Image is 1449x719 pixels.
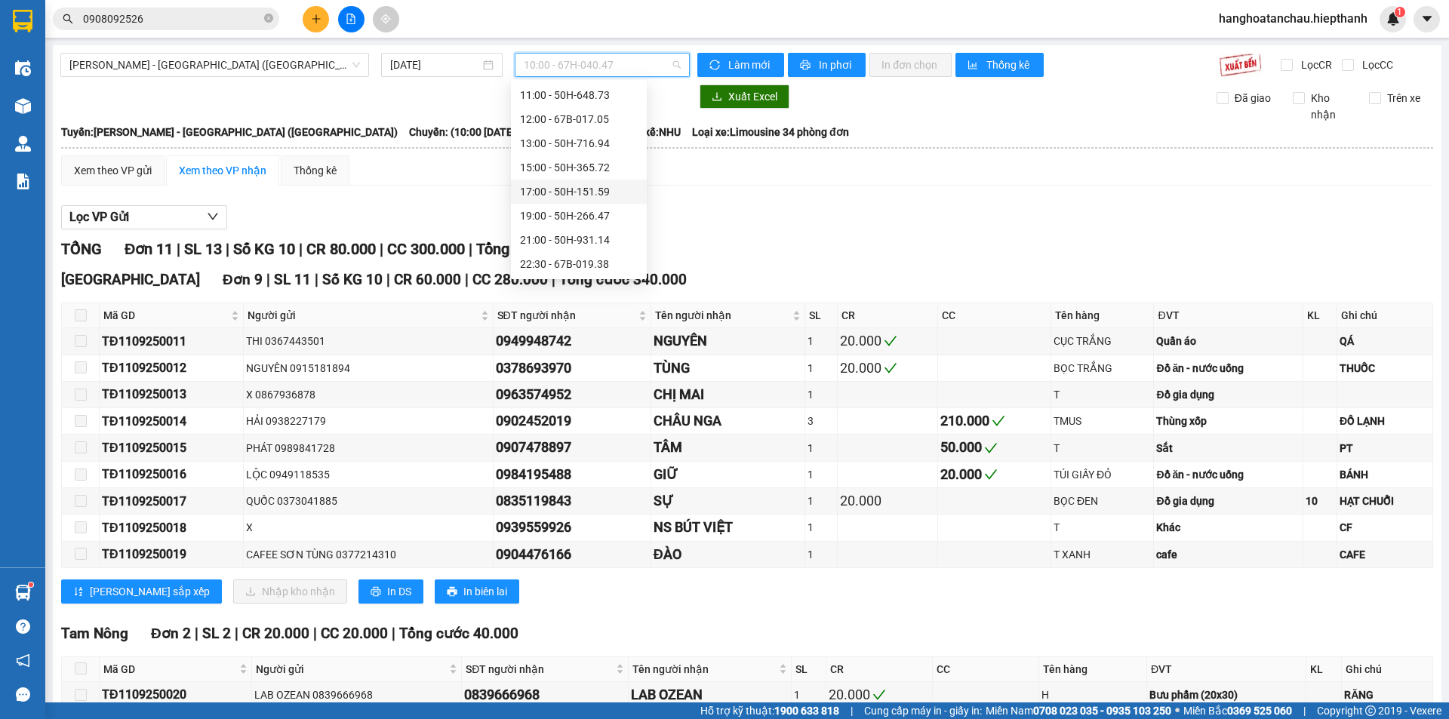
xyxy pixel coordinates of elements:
[69,207,129,226] span: Lọc VP Gửi
[184,240,222,258] span: SL 13
[13,10,32,32] img: logo-vxr
[313,625,317,642] span: |
[100,488,244,515] td: TĐ1109250017
[496,358,648,379] div: 0378693970
[380,240,383,258] span: |
[246,413,491,429] div: HẢI 0938227179
[1305,90,1358,123] span: Kho nhận
[48,12,173,103] b: Công Ty xe khách HIỆP THÀNH
[1054,333,1152,349] div: CỤC TRẮNG
[520,111,638,128] div: 12:00 - 67B-017.05
[409,124,519,140] span: Chuyến: (10:00 [DATE])
[315,271,318,288] span: |
[102,438,241,457] div: TĐ1109250015
[774,705,839,717] strong: 1900 633 818
[8,108,122,133] h2: TC1109250162
[496,384,648,405] div: 0963574952
[15,136,31,152] img: warehouse-icon
[1337,303,1433,328] th: Ghi chú
[1156,386,1300,403] div: Đồ gia dụng
[373,6,399,32] button: aim
[102,492,241,511] div: TĐ1109250017
[808,440,835,456] div: 1
[299,240,303,258] span: |
[520,159,638,176] div: 15:00 - 50H-365.72
[1340,546,1430,563] div: CAFE
[494,355,651,382] td: 0378693970
[61,240,102,258] span: TỔNG
[246,519,491,536] div: X
[654,410,802,432] div: CHÂU NGA
[102,685,249,704] div: TĐ1109250020
[1306,493,1334,509] div: 10
[226,240,229,258] span: |
[520,135,638,152] div: 13:00 - 50H-716.94
[651,515,805,541] td: NS BÚT VIỆT
[631,684,789,705] div: LAB OZEAN
[494,328,651,355] td: 0949948742
[264,14,273,23] span: close-circle
[346,14,356,24] span: file-add
[651,382,805,408] td: CHỊ MAI
[73,586,84,598] span: sort-ascending
[986,57,1032,73] span: Thống kê
[246,333,491,349] div: THI 0367443501
[386,271,390,288] span: |
[940,464,1048,485] div: 20.000
[1306,657,1343,682] th: KL
[233,579,347,604] button: downloadNhập kho nhận
[472,271,548,288] span: CC 280.000
[1344,687,1430,703] div: RĂNG
[496,410,648,432] div: 0902452019
[1340,360,1430,376] div: THUỐC
[1340,413,1430,429] div: ĐỒ LẠNH
[246,493,491,509] div: QUỐC 0373041885
[392,625,395,642] span: |
[1054,519,1152,536] div: T
[1340,440,1430,456] div: PT
[700,702,839,719] span: Hỗ trợ kỹ thuật:
[496,490,648,512] div: 0835119843
[16,687,30,702] span: message
[938,303,1051,328] th: CC
[654,544,802,565] div: ĐÀO
[1156,546,1300,563] div: cafe
[851,702,853,719] span: |
[248,307,478,324] span: Người gửi
[380,14,391,24] span: aim
[494,515,651,541] td: 0939559926
[61,126,398,138] b: Tuyến: [PERSON_NAME] - [GEOGRAPHIC_DATA] ([GEOGRAPHIC_DATA])
[102,465,241,484] div: TĐ1109250016
[254,687,460,703] div: LAB OZEAN 0839666968
[15,585,31,601] img: warehouse-icon
[826,657,933,682] th: CR
[1207,9,1380,28] span: hanghoatanchau.hiepthanh
[1381,90,1426,106] span: Trên xe
[246,440,491,456] div: PHÁT 0989841728
[627,124,681,140] span: Tài xế: NHU
[992,414,1005,428] span: check
[321,625,388,642] span: CC 20.000
[808,493,835,509] div: 1
[322,271,383,288] span: Số KG 10
[294,162,337,179] div: Thống kê
[520,87,638,103] div: 11:00 - 50H-648.73
[933,657,1039,682] th: CC
[840,490,935,512] div: 20.000
[864,702,982,719] span: Cung cấp máy in - giấy in:
[100,462,244,488] td: TĐ1109250016
[840,330,935,352] div: 20.000
[266,271,270,288] span: |
[100,515,244,541] td: TĐ1109250018
[177,240,180,258] span: |
[968,60,980,72] span: bar-chart
[16,619,30,634] span: question-circle
[387,240,465,258] span: CC 300.000
[651,328,805,355] td: NGUYÊN
[469,240,472,258] span: |
[102,412,241,431] div: TĐ1109250014
[102,332,241,351] div: TĐ1109250011
[494,542,651,568] td: 0904476166
[559,271,687,288] span: Tổng cước 340.000
[100,408,244,435] td: TĐ1109250014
